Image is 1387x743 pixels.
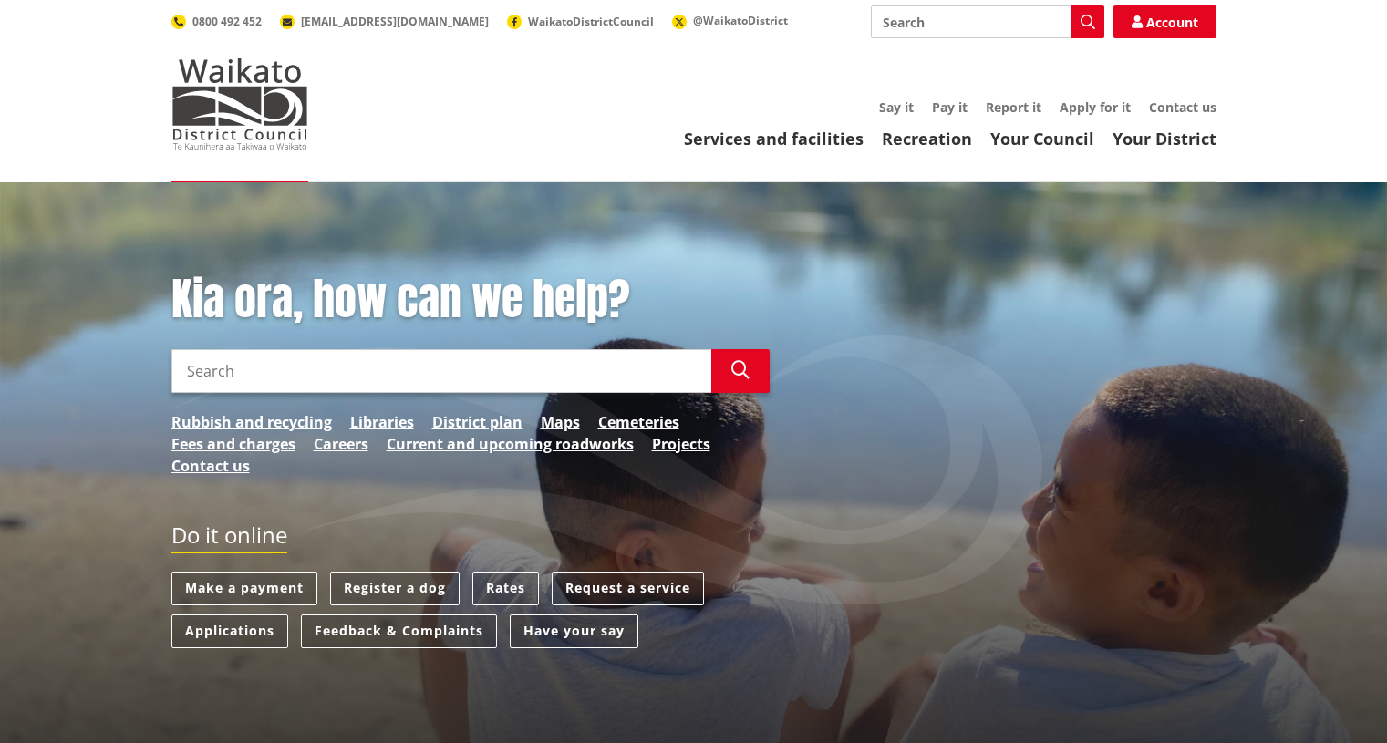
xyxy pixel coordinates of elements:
a: Fees and charges [171,433,295,455]
a: Projects [652,433,710,455]
a: Apply for it [1060,98,1131,116]
span: WaikatoDistrictCouncil [528,14,654,29]
a: Rates [472,572,539,605]
a: Your Council [990,128,1094,150]
a: Services and facilities [684,128,864,150]
a: Rubbish and recycling [171,411,332,433]
span: [EMAIL_ADDRESS][DOMAIN_NAME] [301,14,489,29]
a: Have your say [510,614,638,648]
input: Search input [171,349,711,393]
a: Feedback & Complaints [301,614,497,648]
span: 0800 492 452 [192,14,262,29]
a: Make a payment [171,572,317,605]
a: Register a dog [330,572,460,605]
a: Request a service [552,572,704,605]
a: [EMAIL_ADDRESS][DOMAIN_NAME] [280,14,489,29]
a: Careers [314,433,368,455]
h1: Kia ora, how can we help? [171,273,770,326]
img: Waikato District Council - Te Kaunihera aa Takiwaa o Waikato [171,58,308,150]
span: @WaikatoDistrict [693,13,788,28]
a: 0800 492 452 [171,14,262,29]
a: WaikatoDistrictCouncil [507,14,654,29]
a: Cemeteries [598,411,679,433]
a: Applications [171,614,288,648]
a: Recreation [882,128,972,150]
input: Search input [871,5,1104,38]
a: Maps [541,411,580,433]
a: Account [1113,5,1216,38]
a: @WaikatoDistrict [672,13,788,28]
a: Pay it [932,98,968,116]
a: Contact us [171,455,250,477]
a: Say it [879,98,914,116]
h2: Do it online [171,522,287,554]
a: Contact us [1149,98,1216,116]
a: Current and upcoming roadworks [387,433,634,455]
a: Libraries [350,411,414,433]
a: Report it [986,98,1041,116]
a: Your District [1113,128,1216,150]
a: District plan [432,411,523,433]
